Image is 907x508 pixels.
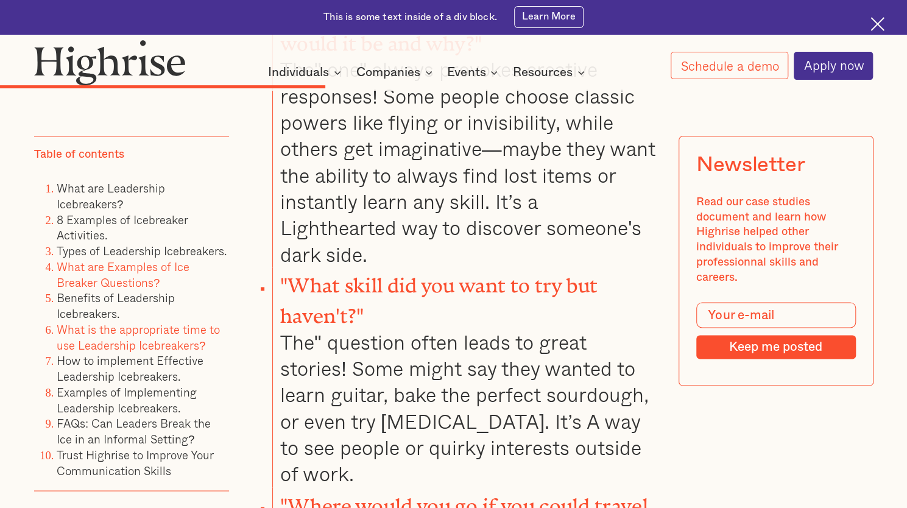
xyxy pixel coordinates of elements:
a: Learn More [514,6,584,28]
a: What is the appropriate time to use Leadership Icebreakers? [57,321,220,355]
a: Types of Leadership Icebreakers. [57,242,227,260]
a: Examples of Implementing Leadership Icebreakers. [57,384,197,417]
div: Events [447,65,501,80]
div: Events [447,65,485,80]
li: The" question often leads to great stories! Some might say they wanted to learn guitar, bake the ... [272,267,657,487]
a: Benefits of Leadership Icebreakers. [57,289,175,323]
div: Individuals [268,65,345,80]
img: Cross icon [870,17,884,31]
div: Companies [356,65,436,80]
a: FAQs: Can Leaders Break the Ice in an Informal Setting? [57,415,211,448]
a: Schedule a demo [671,52,788,79]
div: Companies [356,65,420,80]
img: Highrise logo [34,40,186,85]
div: Table of contents [34,148,124,163]
strong: "What skill did you want to try but haven't?" [280,274,598,317]
div: Read our case studies document and learn how Highrise helped other individuals to improve their p... [696,196,855,286]
div: Individuals [268,65,329,80]
form: Modal Form [696,303,855,359]
div: This is some text inside of a div block. [323,10,497,24]
div: Resources [513,65,573,80]
div: Newsletter [696,153,805,178]
input: Your e-mail [696,303,855,328]
input: Keep me posted [696,336,855,359]
a: 8 Examples of Icebreaker Activities. [57,211,188,244]
a: Trust Highrise to Improve Your Communication Skills [57,446,214,480]
a: What are Leadership Icebreakers? [57,180,165,213]
a: What are Examples of Ice Breaker Questions? [57,258,189,292]
a: Apply now [794,52,873,80]
div: Resources [513,65,588,80]
a: How to implement Effective Leadership Icebreakers. [57,352,203,386]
